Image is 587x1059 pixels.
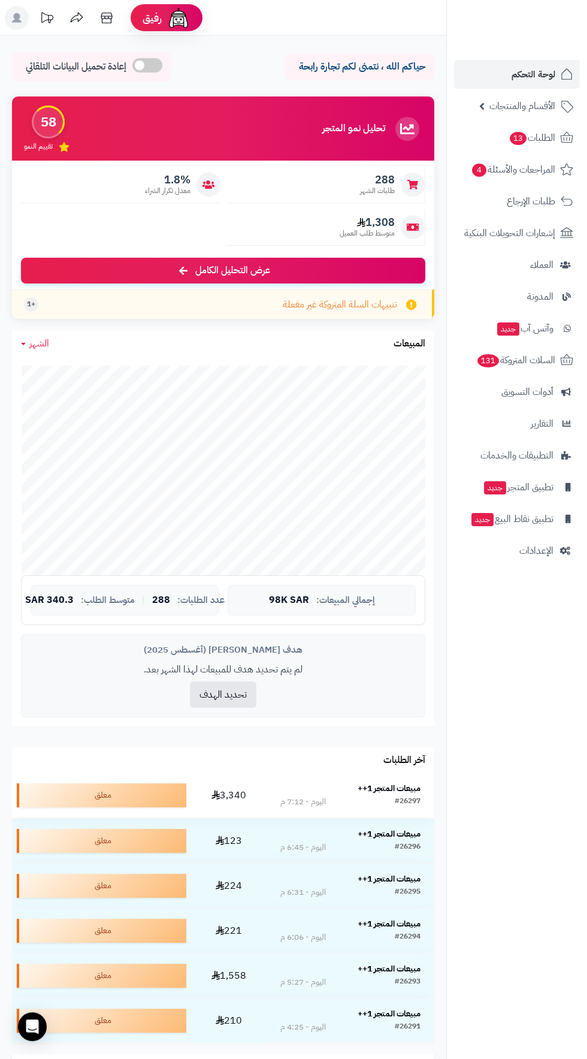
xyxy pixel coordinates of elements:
span: السلات المتروكة [476,352,555,369]
a: الشهر [21,337,49,351]
span: تطبيق المتجر [483,479,553,496]
span: 340.3 SAR [25,595,74,606]
div: معلق [17,783,186,807]
span: 13 [510,132,527,145]
span: عرض التحليل الكامل [195,264,270,277]
span: الشهر [29,336,49,351]
div: اليوم - 4:25 م [280,1021,326,1033]
a: العملاء [454,251,580,279]
span: تقييم النمو [24,141,53,152]
div: اليوم - 7:12 م [280,796,326,808]
a: التقارير [454,409,580,438]
strong: مبيعات المتجر 1++ [358,782,420,795]
a: تطبيق نقاط البيعجديد [454,505,580,533]
span: متوسط طلب العميل [340,228,395,239]
span: تطبيق نقاط البيع [470,511,553,527]
td: 221 [191,909,267,953]
div: معلق [17,964,186,988]
span: +1 [27,299,35,309]
p: لم يتم تحديد هدف للمبيعات لهذا الشهر بعد. [31,663,416,677]
div: #26297 [395,796,420,808]
span: الطلبات [509,129,555,146]
h3: المبيعات [394,339,425,349]
h3: تحليل نمو المتجر [322,123,385,134]
span: 1.8% [145,173,190,186]
span: جديد [497,322,519,336]
div: اليوم - 6:06 م [280,931,326,943]
span: التقارير [531,415,553,432]
div: #26295 [395,886,420,898]
span: الإعدادات [519,542,553,559]
div: معلق [17,874,186,898]
span: أدوات التسويق [501,384,553,400]
strong: مبيعات المتجر 1++ [358,828,420,840]
button: تحديد الهدف [190,681,256,708]
span: تنبيهات السلة المتروكة غير مفعلة [283,298,397,312]
a: إشعارات التحويلات البنكية [454,219,580,248]
span: العملاء [530,257,553,273]
a: السلات المتروكة131 [454,346,580,375]
td: 1,558 [191,954,267,998]
a: الإعدادات [454,536,580,565]
div: معلق [17,1009,186,1033]
span: 1,308 [340,216,395,229]
span: وآتس آب [496,320,553,337]
strong: مبيعات المتجر 1++ [358,918,420,930]
span: المراجعات والأسئلة [471,161,555,178]
span: عدد الطلبات: [177,595,225,605]
div: هدف [PERSON_NAME] (أغسطس 2025) [31,644,416,656]
span: لوحة التحكم [512,66,555,83]
div: معلق [17,829,186,853]
td: 3,340 [191,773,267,817]
span: إجمالي المبيعات: [316,595,375,605]
img: ai-face.png [167,6,190,30]
span: التطبيقات والخدمات [480,447,553,464]
span: 288 [152,595,170,606]
a: تحديثات المنصة [32,6,62,33]
p: حياكم الله ، نتمنى لكم تجارة رابحة [293,60,425,74]
span: 98K SAR [269,595,309,606]
a: عرض التحليل الكامل [21,258,425,283]
span: إشعارات التحويلات البنكية [464,225,555,242]
h3: آخر الطلبات [383,755,425,766]
span: 4 [472,164,486,177]
span: رفيق [143,11,162,25]
div: Open Intercom Messenger [18,1012,47,1041]
span: الأقسام والمنتجات [489,98,555,114]
a: المراجعات والأسئلة4 [454,155,580,184]
div: اليوم - 5:27 م [280,976,326,988]
div: اليوم - 6:31 م [280,886,326,898]
span: طلبات الإرجاع [507,193,555,210]
a: وآتس آبجديد [454,314,580,343]
div: اليوم - 6:45 م [280,841,326,853]
span: جديد [471,513,494,526]
span: طلبات الشهر [360,186,395,196]
td: 123 [191,819,267,863]
a: تطبيق المتجرجديد [454,473,580,502]
span: | [142,596,145,605]
span: 288 [360,173,395,186]
a: التطبيقات والخدمات [454,441,580,470]
img: logo-2.png [506,34,576,59]
a: طلبات الإرجاع [454,187,580,216]
div: #26291 [395,1021,420,1033]
div: #26296 [395,841,420,853]
span: إعادة تحميل البيانات التلقائي [26,60,126,74]
a: أدوات التسويق [454,378,580,406]
strong: مبيعات المتجر 1++ [358,873,420,885]
td: 210 [191,998,267,1043]
a: لوحة التحكم [454,60,580,89]
strong: مبيعات المتجر 1++ [358,1007,420,1020]
span: 131 [477,354,499,367]
span: المدونة [527,288,553,305]
span: معدل تكرار الشراء [145,186,190,196]
strong: مبيعات المتجر 1++ [358,963,420,975]
a: الطلبات13 [454,123,580,152]
div: #26293 [395,976,420,988]
span: جديد [484,481,506,494]
td: 224 [191,864,267,908]
div: معلق [17,919,186,943]
span: متوسط الطلب: [81,595,135,605]
a: المدونة [454,282,580,311]
div: #26294 [395,931,420,943]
